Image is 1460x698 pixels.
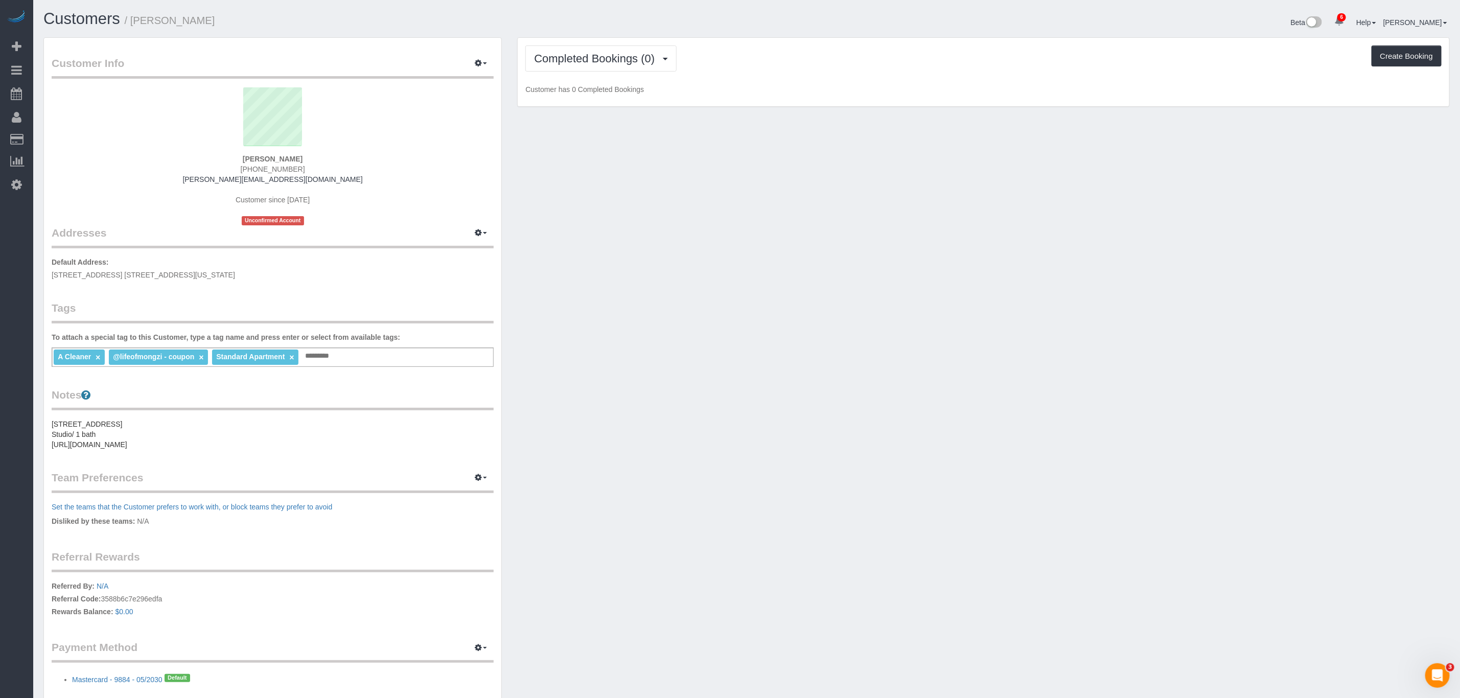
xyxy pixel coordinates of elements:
[289,353,294,362] a: ×
[52,581,95,591] label: Referred By:
[52,594,101,604] label: Referral Code:
[52,503,332,511] a: Set the teams that the Customer prefers to work with, or block teams they prefer to avoid
[96,353,100,362] a: ×
[525,84,1442,95] p: Customer has 0 Completed Bookings
[125,15,215,26] small: / [PERSON_NAME]
[52,271,235,279] span: [STREET_ADDRESS] [STREET_ADDRESS][US_STATE]
[236,196,310,204] span: Customer since [DATE]
[52,640,494,663] legend: Payment Method
[525,45,677,72] button: Completed Bookings (0)
[1337,13,1346,21] span: 6
[1291,18,1323,27] a: Beta
[1356,18,1376,27] a: Help
[52,419,494,450] pre: [STREET_ADDRESS] Studio/ 1 bath [URL][DOMAIN_NAME]
[182,175,362,183] a: [PERSON_NAME][EMAIL_ADDRESS][DOMAIN_NAME]
[1446,663,1454,671] span: 3
[72,676,163,684] a: Mastercard - 9884 - 05/2030
[1329,10,1349,33] a: 6
[52,549,494,572] legend: Referral Rewards
[52,516,135,526] label: Disliked by these teams:
[6,10,27,25] img: Automaid Logo
[243,155,303,163] strong: [PERSON_NAME]
[52,332,400,342] label: To attach a special tag to this Customer, type a tag name and press enter or select from availabl...
[242,216,304,225] span: Unconfirmed Account
[241,165,305,173] hm-ph: [PHONE_NUMBER]
[1372,45,1442,67] button: Create Booking
[52,56,494,79] legend: Customer Info
[1305,16,1322,30] img: New interface
[137,517,149,525] span: N/A
[1383,18,1447,27] a: [PERSON_NAME]
[52,257,109,267] label: Default Address:
[52,607,113,617] label: Rewards Balance:
[52,470,494,493] legend: Team Preferences
[52,581,494,619] p: 3588b6c7e296edfa
[43,10,120,28] a: Customers
[113,353,194,361] span: @lifeofmongzi - coupon
[165,674,190,682] span: Default
[97,582,108,590] a: N/A
[216,353,285,361] span: Standard Apartment
[52,300,494,323] legend: Tags
[1425,663,1450,688] iframe: Intercom live chat
[58,353,91,361] span: A Cleaner
[115,608,133,616] a: $0.00
[52,387,494,410] legend: Notes
[534,52,660,65] span: Completed Bookings (0)
[199,353,203,362] a: ×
